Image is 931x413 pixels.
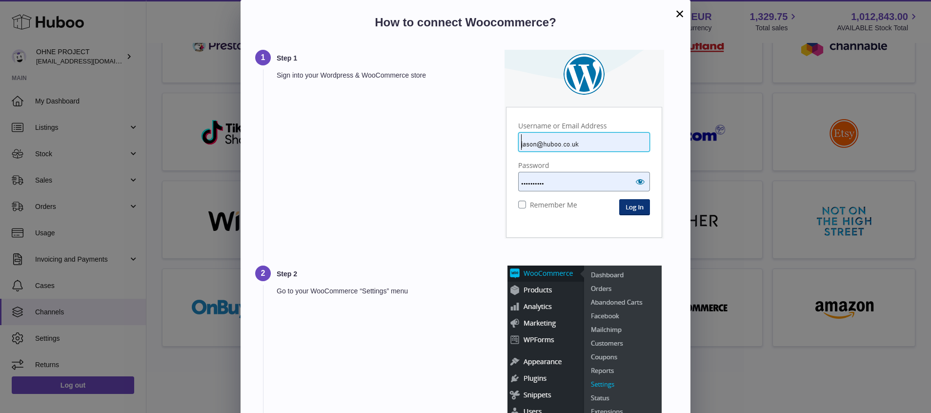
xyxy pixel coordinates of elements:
[674,8,686,20] button: ×
[277,269,480,279] h3: Step 2
[255,15,676,35] h2: How to connect Woocommerce?
[277,71,480,80] p: Sign into your Wordpress & WooCommerce store
[277,287,480,296] p: Go to your WooCommerce “Settings” menu
[277,54,480,63] h3: Step 1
